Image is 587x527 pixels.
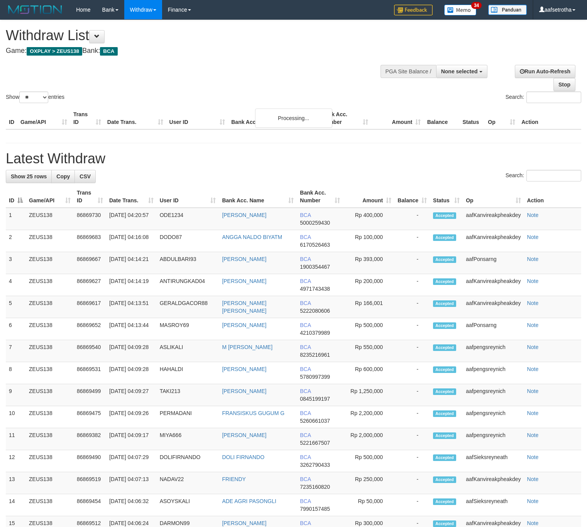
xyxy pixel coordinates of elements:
[26,340,74,362] td: ZEUS138
[394,472,430,494] td: -
[222,256,266,262] a: [PERSON_NAME]
[26,494,74,516] td: ZEUS138
[6,296,26,318] td: 5
[106,208,157,230] td: [DATE] 04:20:57
[74,472,106,494] td: 86869519
[157,384,219,406] td: TAKI213
[106,428,157,450] td: [DATE] 04:09:17
[394,384,430,406] td: -
[463,230,524,252] td: aafKanvireakpheakdey
[463,208,524,230] td: aafKanvireakpheakdey
[343,406,394,428] td: Rp 2,200,000
[527,322,539,328] a: Note
[106,450,157,472] td: [DATE] 04:07:29
[343,428,394,450] td: Rp 2,000,000
[300,366,311,372] span: BCA
[106,340,157,362] td: [DATE] 04:09:28
[26,252,74,274] td: ZEUS138
[394,428,430,450] td: -
[527,520,539,526] a: Note
[343,208,394,230] td: Rp 400,000
[343,362,394,384] td: Rp 600,000
[371,107,424,129] th: Amount
[527,344,539,350] a: Note
[74,494,106,516] td: 86869454
[74,384,106,406] td: 86869499
[463,340,524,362] td: aafpengsreynich
[222,322,266,328] a: [PERSON_NAME]
[6,151,581,166] h1: Latest Withdraw
[26,318,74,340] td: ZEUS138
[300,484,330,490] span: Copy 7235160820 to clipboard
[74,428,106,450] td: 86869382
[6,450,26,472] td: 12
[222,388,266,394] a: [PERSON_NAME]
[300,242,330,248] span: Copy 6170526463 to clipboard
[74,340,106,362] td: 86869540
[157,340,219,362] td: ASLIKALI
[74,406,106,428] td: 86869475
[6,428,26,450] td: 11
[488,5,527,15] img: panduan.png
[394,296,430,318] td: -
[106,230,157,252] td: [DATE] 04:16:08
[106,252,157,274] td: [DATE] 04:14:21
[6,362,26,384] td: 8
[157,450,219,472] td: DOLIFIRNANDO
[433,300,456,307] span: Accepted
[6,107,17,129] th: ID
[433,410,456,417] span: Accepted
[6,274,26,296] td: 4
[463,406,524,428] td: aafpengsreynich
[11,173,47,180] span: Show 25 rows
[106,362,157,384] td: [DATE] 04:09:28
[300,432,311,438] span: BCA
[463,318,524,340] td: aafPonsarng
[527,498,539,504] a: Note
[433,256,456,263] span: Accepted
[300,308,330,314] span: Copy 5222080606 to clipboard
[106,384,157,406] td: [DATE] 04:09:27
[74,170,96,183] a: CSV
[255,108,332,128] div: Processing...
[300,344,311,350] span: BCA
[6,92,64,103] label: Show entries
[157,406,219,428] td: PERMADANI
[157,362,219,384] td: HAHALDI
[6,494,26,516] td: 14
[343,494,394,516] td: Rp 50,000
[343,450,394,472] td: Rp 500,000
[506,170,581,181] label: Search:
[459,107,485,129] th: Status
[463,362,524,384] td: aafpengsreynich
[27,47,82,56] span: OXPLAY > ZEUS138
[441,68,478,75] span: None selected
[157,494,219,516] td: ASOYSKALI
[297,186,343,208] th: Bank Acc. Number: activate to sort column ascending
[106,318,157,340] td: [DATE] 04:13:44
[527,256,539,262] a: Note
[433,366,456,373] span: Accepted
[424,107,459,129] th: Balance
[526,92,581,103] input: Search:
[70,107,104,129] th: Trans ID
[74,186,106,208] th: Trans ID: activate to sort column ascending
[26,406,74,428] td: ZEUS138
[527,300,539,306] a: Note
[300,264,330,270] span: Copy 1900354467 to clipboard
[485,107,518,129] th: Op
[6,340,26,362] td: 7
[524,186,581,208] th: Action
[222,520,266,526] a: [PERSON_NAME]
[527,212,539,218] a: Note
[74,252,106,274] td: 86869667
[157,318,219,340] td: MASROY69
[394,494,430,516] td: -
[394,450,430,472] td: -
[394,340,430,362] td: -
[222,234,282,240] a: ANGGA NALDO BIYATM
[436,65,487,78] button: None selected
[222,432,266,438] a: [PERSON_NAME]
[300,462,330,468] span: Copy 3262790433 to clipboard
[300,506,330,512] span: Copy 7990157485 to clipboard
